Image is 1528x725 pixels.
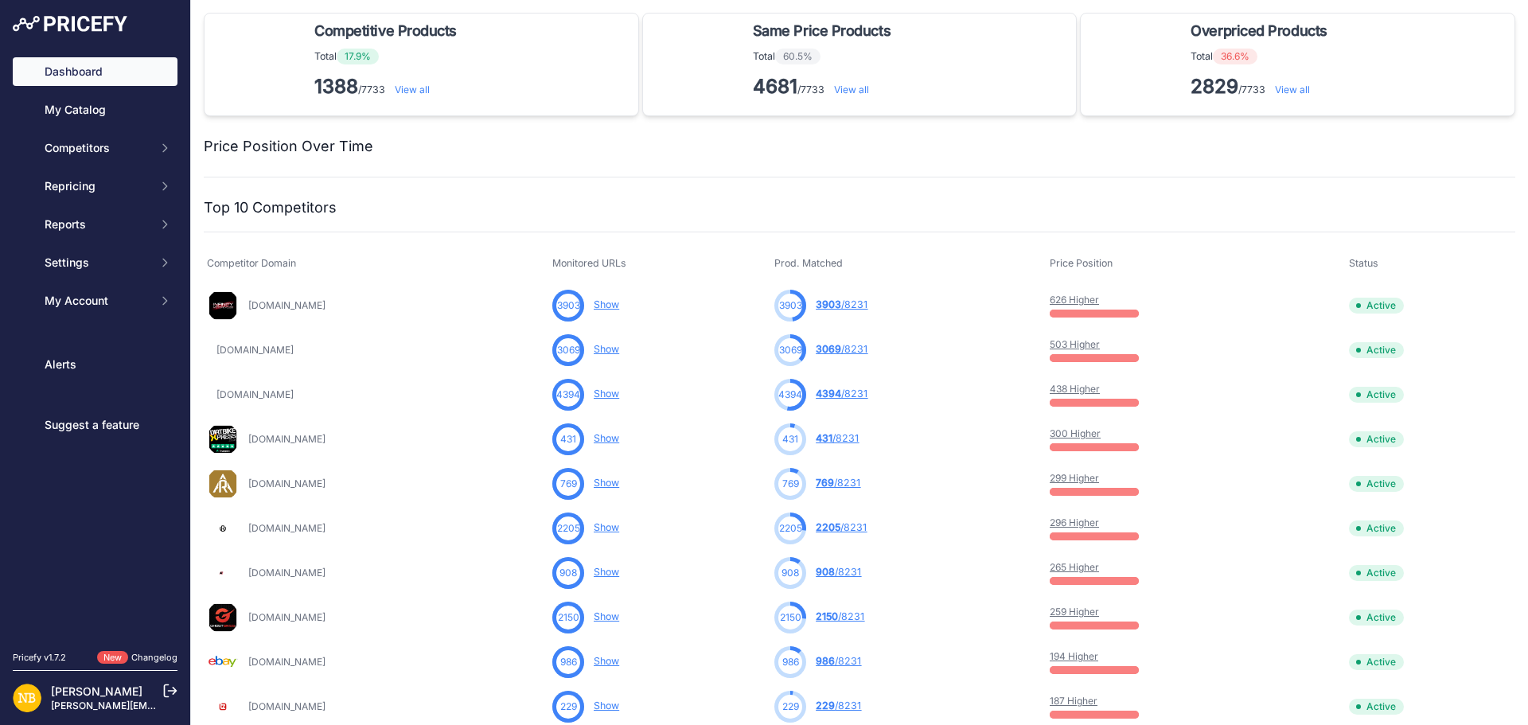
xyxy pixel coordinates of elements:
[1349,257,1378,269] span: Status
[314,74,463,99] p: /7733
[1349,298,1404,314] span: Active
[594,388,619,400] a: Show
[1349,520,1404,536] span: Active
[816,388,841,400] span: 4394
[207,257,296,269] span: Competitor Domain
[13,134,177,162] button: Competitors
[779,343,802,357] span: 3069
[557,521,580,536] span: 2205
[559,566,577,580] span: 908
[560,655,577,669] span: 986
[816,655,835,667] span: 986
[395,84,430,95] a: View all
[816,298,867,310] a: 3903/8231
[816,298,841,310] span: 3903
[552,257,626,269] span: Monitored URLs
[778,388,802,402] span: 4394
[782,655,799,669] span: 986
[780,610,801,625] span: 2150
[314,75,358,98] strong: 1388
[594,477,619,489] a: Show
[594,343,619,355] a: Show
[753,49,897,64] p: Total
[782,477,799,491] span: 769
[834,84,869,95] a: View all
[51,700,296,711] a: [PERSON_NAME][EMAIL_ADDRESS][DOMAIN_NAME]
[1050,561,1099,573] a: 265 Higher
[594,298,619,310] a: Show
[594,566,619,578] a: Show
[314,20,457,42] span: Competitive Products
[560,700,577,714] span: 229
[753,74,897,99] p: /7733
[816,566,835,578] span: 908
[248,433,325,445] a: [DOMAIN_NAME]
[314,49,463,64] p: Total
[816,700,861,711] a: 229/8231
[1050,338,1100,350] a: 503 Higher
[816,477,834,489] span: 769
[97,651,128,665] span: New
[594,521,619,533] a: Show
[594,610,619,622] a: Show
[1349,699,1404,715] span: Active
[51,684,142,698] a: [PERSON_NAME]
[753,75,797,98] strong: 4681
[1050,383,1100,395] a: 438 Higher
[1349,431,1404,447] span: Active
[1050,650,1098,662] a: 194 Higher
[1191,20,1327,42] span: Overpriced Products
[1050,427,1101,439] a: 300 Higher
[1050,695,1097,707] a: 187 Higher
[816,388,867,400] a: 4394/8231
[13,286,177,315] button: My Account
[204,135,373,158] h2: Price Position Over Time
[13,172,177,201] button: Repricing
[216,388,294,400] a: [DOMAIN_NAME]
[782,432,798,446] span: 431
[1349,565,1404,581] span: Active
[816,566,861,578] a: 908/8231
[248,299,325,311] a: [DOMAIN_NAME]
[13,57,177,632] nav: Sidebar
[13,411,177,439] a: Suggest a feature
[1349,387,1404,403] span: Active
[775,49,821,64] span: 60.5%
[1191,49,1333,64] p: Total
[816,343,841,355] span: 3069
[13,248,177,277] button: Settings
[816,521,867,533] a: 2205/8231
[594,700,619,711] a: Show
[248,700,325,712] a: [DOMAIN_NAME]
[816,521,840,533] span: 2205
[204,197,337,219] h2: Top 10 Competitors
[13,57,177,86] a: Dashboard
[816,700,835,711] span: 229
[248,611,325,623] a: [DOMAIN_NAME]
[557,343,580,357] span: 3069
[816,610,838,622] span: 2150
[816,343,867,355] a: 3069/8231
[45,255,149,271] span: Settings
[45,216,149,232] span: Reports
[1349,342,1404,358] span: Active
[594,655,619,667] a: Show
[816,432,859,444] a: 431/8231
[816,655,861,667] a: 986/8231
[13,651,66,665] div: Pricefy v1.7.2
[1275,84,1310,95] a: View all
[816,610,864,622] a: 2150/8231
[558,610,579,625] span: 2150
[779,298,802,313] span: 3903
[594,432,619,444] a: Show
[337,49,379,64] span: 17.9%
[1050,472,1099,484] a: 299 Higher
[556,388,580,402] span: 4394
[1050,294,1099,306] a: 626 Higher
[13,95,177,124] a: My Catalog
[13,210,177,239] button: Reports
[248,522,325,534] a: [DOMAIN_NAME]
[248,477,325,489] a: [DOMAIN_NAME]
[248,567,325,579] a: [DOMAIN_NAME]
[816,477,860,489] a: 769/8231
